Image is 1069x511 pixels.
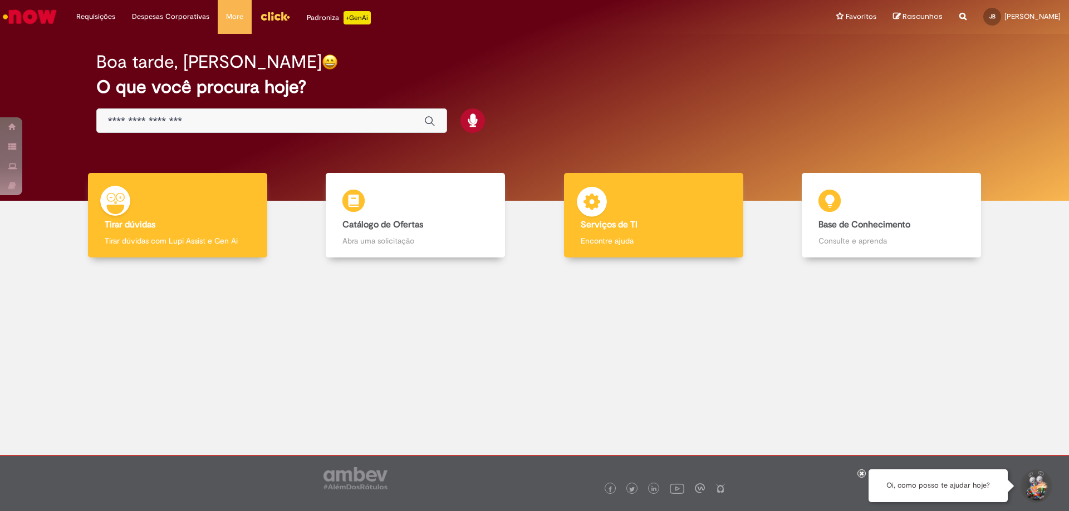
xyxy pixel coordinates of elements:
a: Rascunhos [893,12,943,22]
img: logo_footer_youtube.png [670,481,684,495]
span: More [226,11,243,22]
img: logo_footer_workplace.png [695,483,705,493]
b: Tirar dúvidas [105,219,155,230]
p: Abra uma solicitação [342,235,488,246]
span: Despesas Corporativas [132,11,209,22]
h2: Boa tarde, [PERSON_NAME] [96,52,322,72]
b: Serviços de TI [581,219,638,230]
span: Requisições [76,11,115,22]
img: logo_footer_ambev_rotulo_gray.png [323,467,388,489]
div: Oi, como posso te ajudar hoje? [869,469,1008,502]
img: ServiceNow [1,6,58,28]
img: logo_footer_twitter.png [629,487,635,492]
img: click_logo_yellow_360x200.png [260,8,290,24]
a: Tirar dúvidas Tirar dúvidas com Lupi Assist e Gen Ai [58,173,297,258]
a: Catálogo de Ofertas Abra uma solicitação [297,173,535,258]
button: Iniciar Conversa de Suporte [1019,469,1052,503]
div: Padroniza [307,11,371,24]
a: Base de Conhecimento Consulte e aprenda [773,173,1011,258]
img: happy-face.png [322,54,338,70]
span: [PERSON_NAME] [1004,12,1061,21]
p: Consulte e aprenda [818,235,964,246]
a: Serviços de TI Encontre ajuda [534,173,773,258]
p: Encontre ajuda [581,235,727,246]
img: logo_footer_naosei.png [715,483,725,493]
img: logo_footer_linkedin.png [651,486,657,493]
span: Favoritos [846,11,876,22]
span: Rascunhos [903,11,943,22]
h2: O que você procura hoje? [96,77,973,97]
b: Base de Conhecimento [818,219,910,230]
p: +GenAi [344,11,371,24]
b: Catálogo de Ofertas [342,219,423,230]
span: JB [989,13,996,20]
p: Tirar dúvidas com Lupi Assist e Gen Ai [105,235,251,246]
img: logo_footer_facebook.png [607,487,613,492]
